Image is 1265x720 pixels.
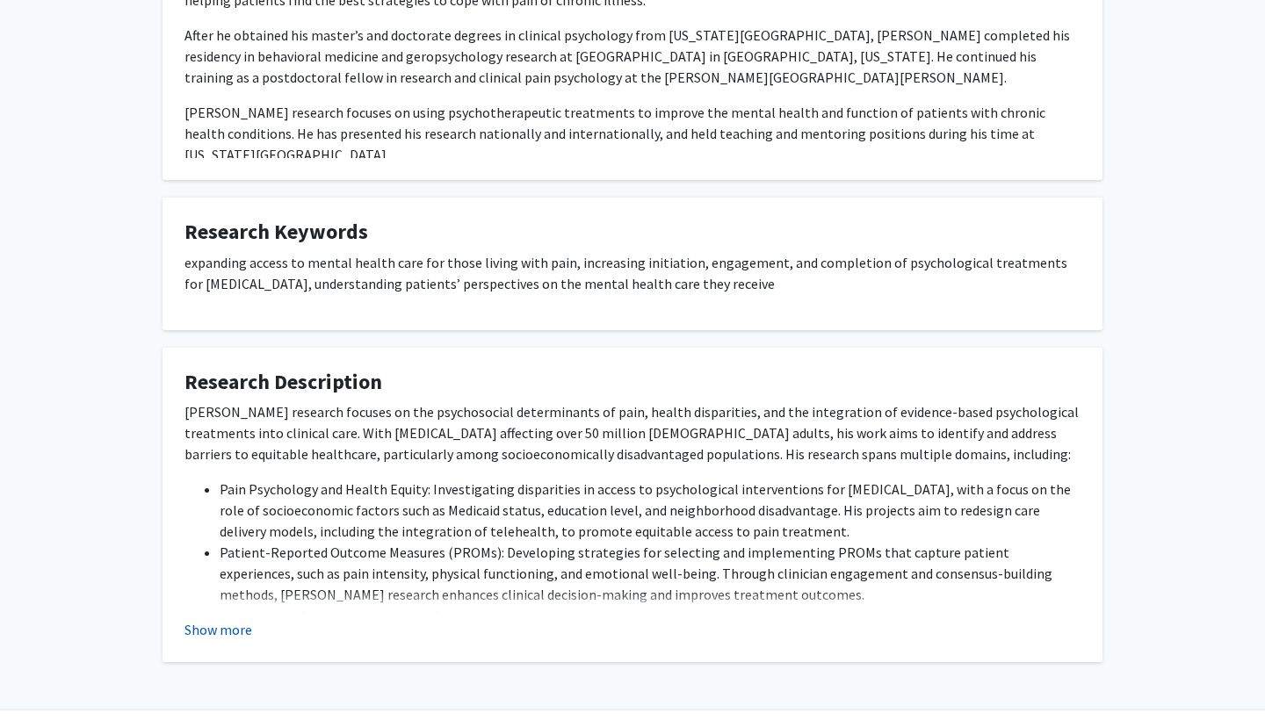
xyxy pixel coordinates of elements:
[184,220,1081,245] h4: Research Keywords
[220,605,1081,668] li: Stakeholder-Engaged Intervention Development: Using qualitative methods and patient-centered appr...
[184,401,1081,464] p: [PERSON_NAME] research focuses on the psychosocial determinants of pain, health disparities, and ...
[220,479,1081,542] li: Pain Psychology and Health Equity: Investigating disparities in access to psychological intervent...
[184,370,1081,395] h4: Research Description
[184,619,252,640] button: Show more
[13,641,75,707] iframe: Chat
[220,542,1081,605] li: Patient-Reported Outcome Measures (PROMs): Developing strategies for selecting and implementing P...
[184,102,1081,165] p: [PERSON_NAME] research focuses on using psychotherapeutic treatments to improve the mental health...
[184,252,1081,294] p: expanding access to mental health care for those living with pain, increasing initiation, engagem...
[184,25,1081,88] p: After he obtained his master’s and doctorate degrees in clinical psychology from [US_STATE][GEOGR...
